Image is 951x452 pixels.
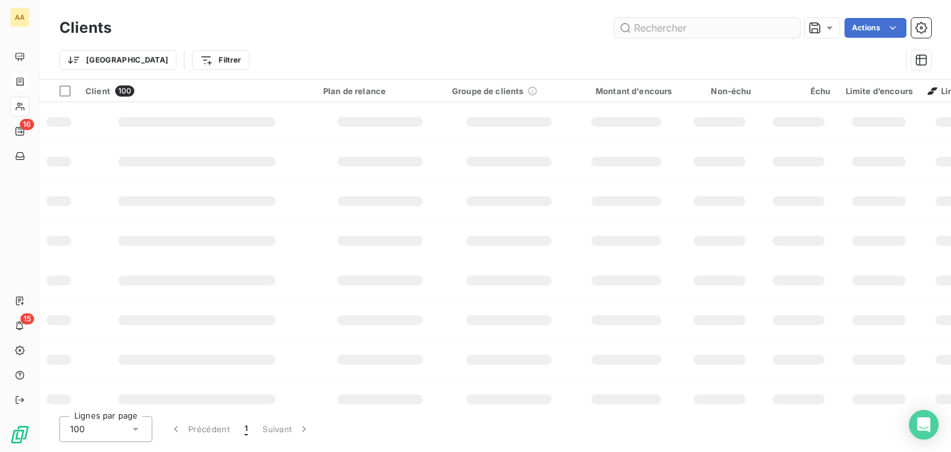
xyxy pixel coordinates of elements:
span: 100 [115,85,134,97]
button: Précédent [162,416,237,442]
button: 1 [237,416,255,442]
button: Actions [845,18,906,38]
span: 16 [20,119,34,130]
span: Client [85,86,110,96]
div: AA [10,7,30,27]
span: 1 [245,423,248,435]
span: 100 [70,423,85,435]
div: Non-échu [687,86,752,96]
div: Open Intercom Messenger [909,410,939,440]
h3: Clients [59,17,111,39]
button: Filtrer [192,50,249,70]
div: Montant d'encours [581,86,672,96]
input: Rechercher [614,18,800,38]
span: 15 [20,313,34,324]
div: Plan de relance [323,86,437,96]
div: Échu [766,86,831,96]
div: Limite d’encours [846,86,913,96]
button: [GEOGRAPHIC_DATA] [59,50,176,70]
span: Groupe de clients [452,86,524,96]
button: Suivant [255,416,318,442]
img: Logo LeanPay [10,425,30,445]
